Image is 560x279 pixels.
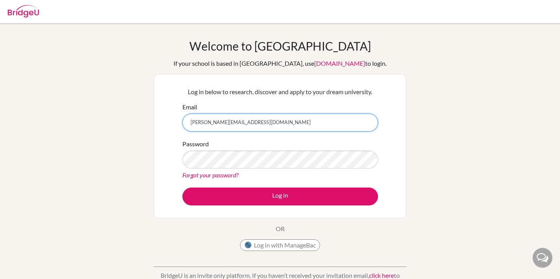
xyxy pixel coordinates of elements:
[182,171,238,179] a: Forgot your password?
[276,224,285,233] p: OR
[189,39,371,53] h1: Welcome to [GEOGRAPHIC_DATA]
[182,87,378,97] p: Log in below to research, discover and apply to your dream university.
[182,102,197,112] label: Email
[240,239,320,251] button: Log in with ManageBac
[18,5,34,12] span: Help
[182,188,378,205] button: Log in
[173,59,387,68] div: If your school is based in [GEOGRAPHIC_DATA], use to login.
[369,272,394,279] a: click here
[314,60,365,67] a: [DOMAIN_NAME]
[8,5,39,18] img: Bridge-U
[182,139,209,149] label: Password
